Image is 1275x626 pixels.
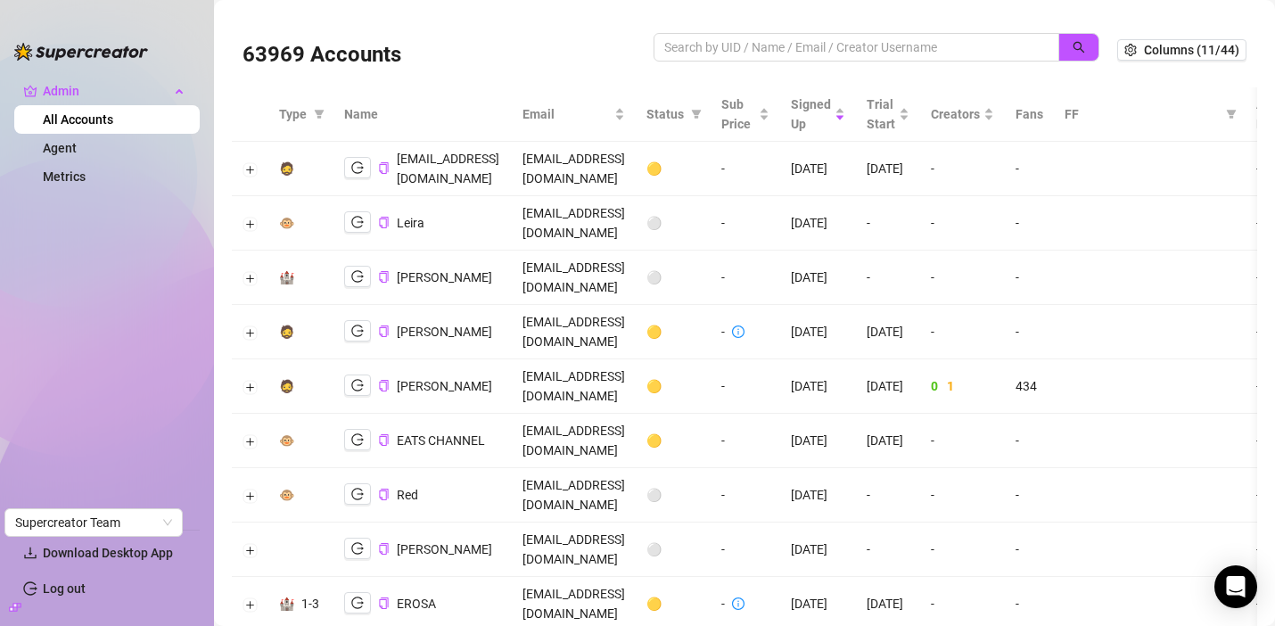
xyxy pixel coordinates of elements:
[920,523,1005,577] td: -
[378,379,390,392] button: Copy Account UID
[856,414,920,468] td: [DATE]
[43,169,86,184] a: Metrics
[920,196,1005,251] td: -
[780,251,856,305] td: [DATE]
[43,77,169,105] span: Admin
[344,211,371,233] button: logout
[646,325,662,339] span: 🟡
[522,104,611,124] span: Email
[1073,41,1085,54] span: search
[856,196,920,251] td: -
[646,216,662,230] span: ⚪
[397,270,492,284] span: [PERSON_NAME]
[243,380,258,394] button: Expand row
[333,87,512,142] th: Name
[721,322,725,342] div: -
[23,546,37,560] span: download
[512,87,636,142] th: Email
[9,601,21,614] span: build
[344,375,371,396] button: logout
[397,325,492,339] span: [PERSON_NAME]
[711,359,780,414] td: -
[646,542,662,556] span: ⚪
[920,414,1005,468] td: -
[351,542,364,555] span: logout
[351,433,364,446] span: logout
[646,104,684,124] span: Status
[243,162,258,177] button: Expand row
[279,159,294,178] div: 🧔
[711,523,780,577] td: -
[279,322,294,342] div: 🧔
[43,546,173,560] span: Download Desktop App
[920,305,1005,359] td: -
[14,43,148,61] img: logo-BBDzfeDw.svg
[344,483,371,505] button: logout
[344,157,371,178] button: logout
[1144,43,1239,57] span: Columns (11/44)
[243,434,258,449] button: Expand row
[378,161,390,175] button: Copy Account UID
[856,523,920,577] td: -
[378,434,390,446] span: copy
[279,485,294,505] div: 🐵
[351,325,364,337] span: logout
[1226,109,1237,119] span: filter
[931,379,938,393] span: 0
[646,270,662,284] span: ⚪
[378,543,390,555] span: copy
[780,414,856,468] td: [DATE]
[279,431,294,450] div: 🐵
[931,104,980,124] span: Creators
[780,87,856,142] th: Signed Up
[351,597,364,609] span: logout
[397,216,424,230] span: Leira
[351,379,364,391] span: logout
[314,109,325,119] span: filter
[351,161,364,174] span: logout
[279,376,294,396] div: 🧔
[15,509,172,536] span: Supercreator Team
[378,489,390,500] span: copy
[711,196,780,251] td: -
[279,104,307,124] span: Type
[378,597,390,610] button: Copy Account UID
[1005,251,1054,305] td: -
[856,359,920,414] td: [DATE]
[691,109,702,119] span: filter
[23,84,37,98] span: crown
[351,488,364,500] span: logout
[711,142,780,196] td: -
[512,305,636,359] td: [EMAIL_ADDRESS][DOMAIN_NAME]
[43,581,86,596] a: Log out
[344,266,371,287] button: logout
[732,325,744,338] span: info-circle
[279,213,294,233] div: 🐵
[1124,44,1137,56] span: setting
[243,217,258,231] button: Expand row
[646,379,662,393] span: 🟡
[791,95,831,134] span: Signed Up
[351,216,364,228] span: logout
[920,87,1005,142] th: Creators
[279,268,294,287] div: 🏰
[43,141,77,155] a: Agent
[512,359,636,414] td: [EMAIL_ADDRESS][DOMAIN_NAME]
[1005,414,1054,468] td: -
[711,251,780,305] td: -
[243,325,258,340] button: Expand row
[1065,104,1219,124] span: FF
[780,196,856,251] td: [DATE]
[378,325,390,338] button: Copy Account UID
[512,196,636,251] td: [EMAIL_ADDRESS][DOMAIN_NAME]
[243,271,258,285] button: Expand row
[867,95,895,134] span: Trial Start
[310,101,328,128] span: filter
[920,142,1005,196] td: -
[512,251,636,305] td: [EMAIL_ADDRESS][DOMAIN_NAME]
[301,594,319,614] div: 1-3
[711,414,780,468] td: -
[378,488,390,501] button: Copy Account UID
[378,216,390,229] button: Copy Account UID
[664,37,1034,57] input: Search by UID / Name / Email / Creator Username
